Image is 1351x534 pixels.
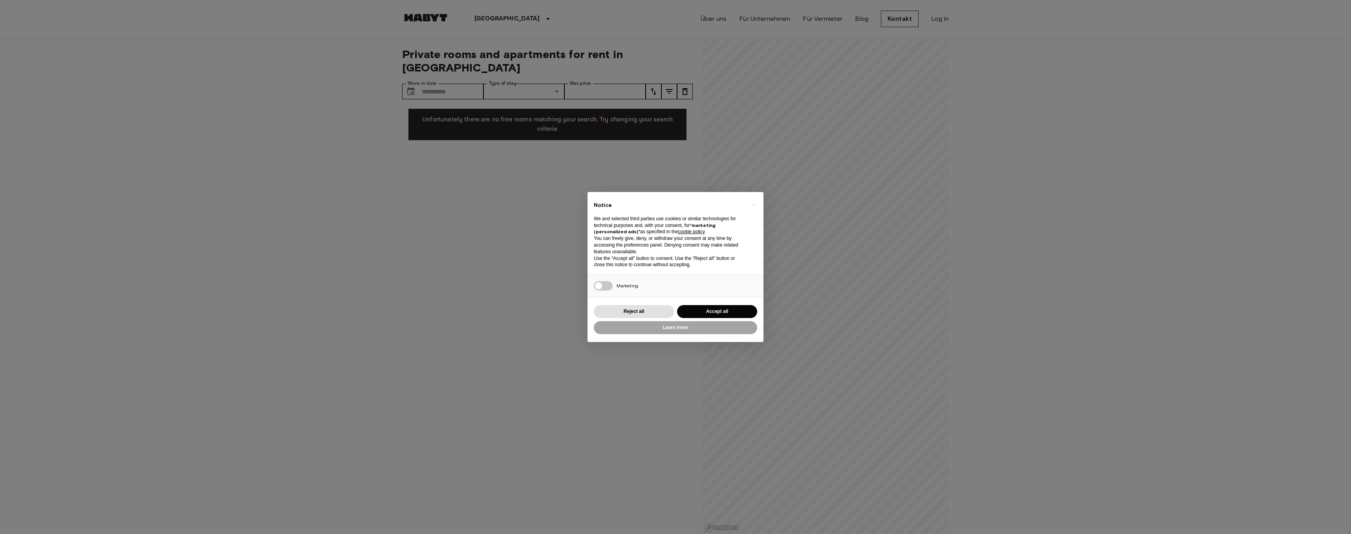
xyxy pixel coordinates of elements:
p: We and selected third parties use cookies or similar technologies for technical purposes and, wit... [594,216,745,235]
span: Marketing [617,283,638,289]
span: × [752,200,755,209]
h2: Notice [594,201,745,209]
button: Reject all [594,305,674,318]
strong: “marketing (personalized ads)” [594,222,716,235]
p: You can freely give, deny, or withdraw your consent at any time by accessing the preferences pane... [594,235,745,255]
a: cookie policy [678,229,705,234]
button: Close this notice [747,198,760,211]
button: Learn more [594,321,757,334]
p: Use the “Accept all” button to consent. Use the “Reject all” button or close this notice to conti... [594,255,745,269]
button: Accept all [677,305,757,318]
